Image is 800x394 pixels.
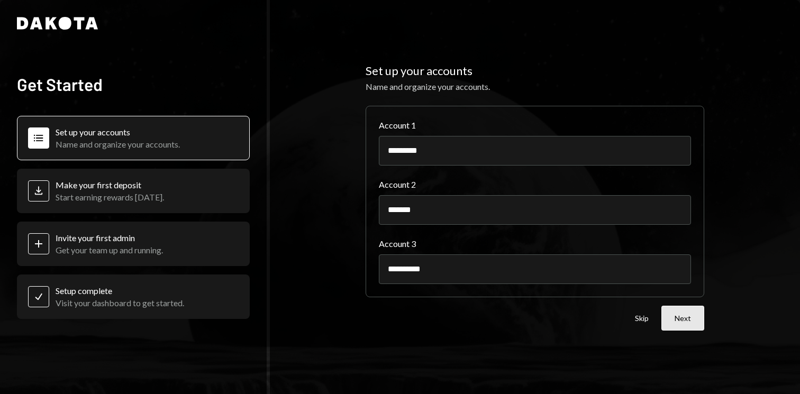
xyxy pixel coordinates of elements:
div: Name and organize your accounts. [366,80,704,93]
div: Set up your accounts [56,127,180,137]
label: Account 1 [379,119,691,132]
div: Get your team up and running. [56,245,163,255]
h2: Get Started [17,74,250,95]
div: Visit your dashboard to get started. [56,298,184,308]
div: Start earning rewards [DATE]. [56,192,164,202]
div: Name and organize your accounts. [56,139,180,149]
div: Make your first deposit [56,180,164,190]
h2: Set up your accounts [366,63,704,78]
button: Next [661,306,704,331]
div: Invite your first admin [56,233,163,243]
label: Account 2 [379,178,691,191]
label: Account 3 [379,237,691,250]
button: Skip [635,314,649,324]
div: Setup complete [56,286,184,296]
